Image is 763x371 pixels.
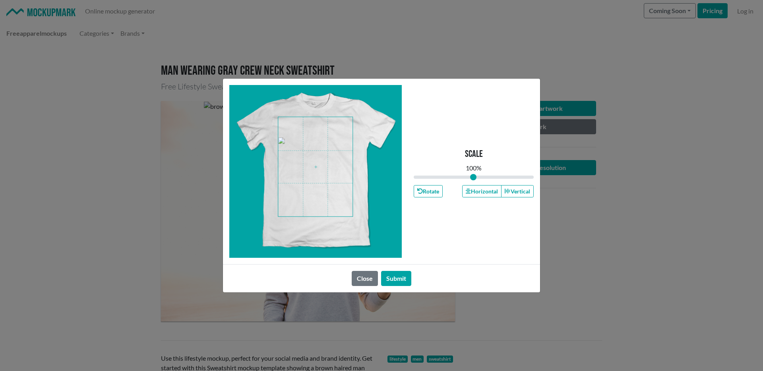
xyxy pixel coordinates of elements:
p: Scale [465,149,483,160]
button: Close [352,271,378,286]
button: Horizontal [462,185,501,197]
button: Vertical [501,185,534,197]
button: Rotate [414,185,443,197]
button: Submit [381,271,411,286]
div: 100 % [466,163,482,173]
